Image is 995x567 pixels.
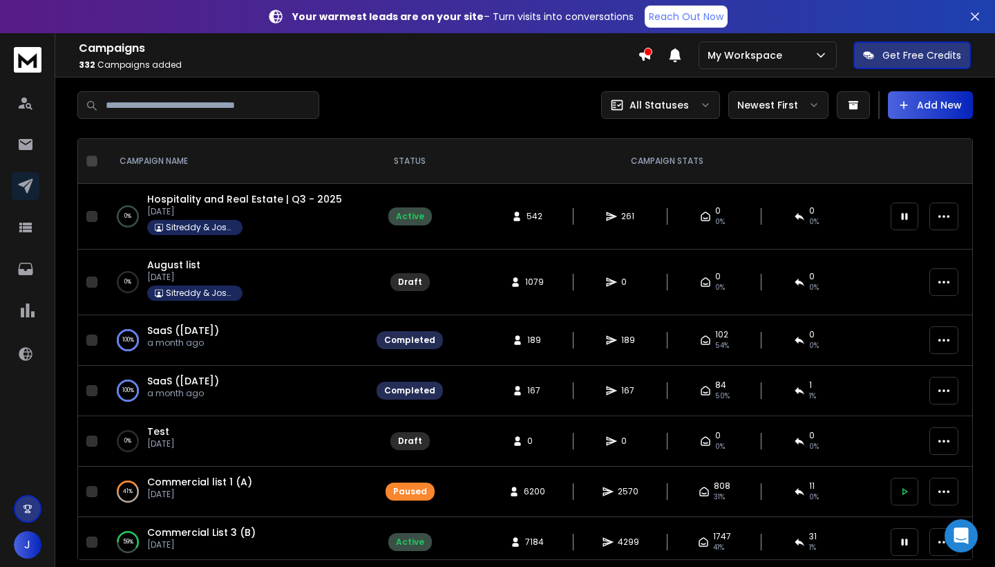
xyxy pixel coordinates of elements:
[715,391,730,402] span: 50 %
[124,210,131,223] p: 0 %
[368,139,451,184] th: STATUS
[166,222,235,233] p: Sitreddy & Joshit Workspace
[715,340,729,351] span: 54 %
[525,277,544,288] span: 1079
[122,384,134,398] p: 100 %
[713,542,724,553] span: 41 %
[384,335,435,346] div: Completed
[103,315,368,366] td: 100%SaaS ([DATE])a month ago
[525,537,544,548] span: 7184
[728,91,828,119] button: Newest First
[147,272,243,283] p: [DATE]
[14,531,41,559] button: J
[809,380,812,391] span: 1
[527,436,541,447] span: 0
[147,475,252,489] a: Commercial list 1 (A)
[79,59,638,71] p: Campaigns added
[147,425,169,438] a: Test
[147,206,342,217] p: [DATE]
[714,481,730,492] span: 808
[809,205,815,216] span: 0
[396,211,424,222] div: Active
[888,91,973,119] button: Add New
[809,531,817,542] span: 31
[123,535,133,549] p: 59 %
[147,192,342,206] a: Hospitality and Real Estate | Q3 - 2025
[103,467,368,517] td: 41%Commercial list 1 (A)[DATE]
[166,288,235,299] p: Sitreddy & Joshit Workspace
[147,438,175,449] p: [DATE]
[809,492,819,503] span: 0 %
[103,366,368,416] td: 100%SaaS ([DATE])a month ago
[621,436,635,447] span: 0
[809,216,819,227] span: 0 %
[809,542,816,553] span: 1 %
[524,486,545,497] span: 6200
[147,258,200,272] span: August list
[79,40,638,57] h1: Campaigns
[103,139,368,184] th: CAMPAIGN NAME
[103,184,368,250] td: 0%Hospitality and Real Estate | Q3 - 2025[DATE]Sitreddy & Joshit Workspace
[147,374,219,388] a: SaaS ([DATE])
[945,519,978,552] div: Open Intercom Messenger
[714,492,725,503] span: 31 %
[809,441,819,452] span: 0%
[147,526,256,539] a: Commercial List 3 (B)
[527,385,541,396] span: 167
[645,6,728,28] a: Reach Out Now
[715,216,725,227] span: 0%
[621,211,635,222] span: 261
[451,139,882,184] th: CAMPAIGN STATS
[393,486,427,497] div: Paused
[103,250,368,315] td: 0%August list[DATE]Sitreddy & Joshit Workspace
[621,385,635,396] span: 167
[809,340,819,351] span: 0 %
[292,10,634,24] p: – Turn visits into conversations
[715,430,721,441] span: 0
[809,391,816,402] span: 1 %
[398,436,422,447] div: Draft
[715,282,725,293] span: 0%
[618,486,638,497] span: 2570
[124,275,131,289] p: 0 %
[882,48,961,62] p: Get Free Credits
[715,329,728,340] span: 102
[147,324,219,337] a: SaaS ([DATE])
[147,388,219,399] p: a month ago
[621,335,635,346] span: 189
[715,380,726,391] span: 84
[649,10,723,24] p: Reach Out Now
[14,47,41,73] img: logo
[527,335,541,346] span: 189
[147,489,252,500] p: [DATE]
[122,333,134,347] p: 100 %
[715,271,721,282] span: 0
[708,48,788,62] p: My Workspace
[629,98,689,112] p: All Statuses
[809,271,815,282] span: 0
[396,537,424,548] div: Active
[621,277,635,288] span: 0
[79,59,95,71] span: 332
[618,537,639,548] span: 4299
[147,337,219,348] p: a month ago
[809,329,815,340] span: 0
[809,282,819,293] span: 0%
[147,539,256,550] p: [DATE]
[713,531,731,542] span: 1747
[124,434,131,448] p: 0 %
[809,430,815,441] span: 0
[384,385,435,396] div: Completed
[398,277,422,288] div: Draft
[103,416,368,467] td: 0%Test[DATE]
[123,485,133,499] p: 41 %
[527,211,542,222] span: 542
